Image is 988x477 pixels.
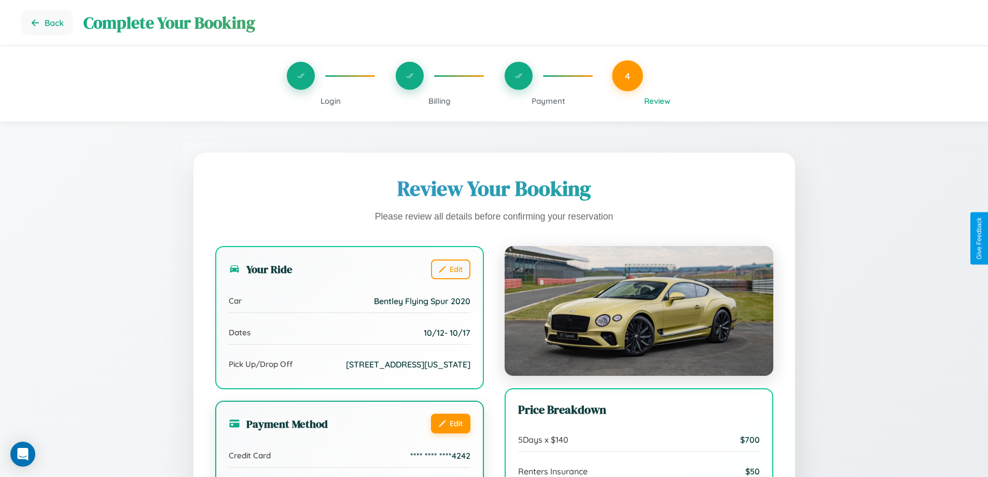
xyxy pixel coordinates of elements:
span: 10 / 12 - 10 / 17 [424,328,470,338]
span: Billing [428,96,451,106]
span: Pick Up/Drop Off [229,359,293,369]
p: Please review all details before confirming your reservation [215,209,773,225]
h1: Review Your Booking [215,174,773,202]
button: Go back [21,10,73,35]
span: Car [229,296,242,306]
button: Edit [431,414,470,433]
span: Dates [229,328,251,337]
span: Bentley Flying Spur 2020 [374,296,470,306]
span: [STREET_ADDRESS][US_STATE] [346,359,470,370]
div: Open Intercom Messenger [10,442,35,467]
h1: Complete Your Booking [84,11,967,34]
span: Login [321,96,341,106]
h3: Your Ride [229,262,293,277]
h3: Price Breakdown [518,402,760,418]
span: Review [644,96,671,106]
span: 5 Days x $ 140 [518,434,568,445]
span: $ 50 [745,466,760,476]
img: Bentley Flying Spur [505,246,773,376]
span: 4 [625,70,630,81]
h3: Payment Method [229,416,328,431]
span: $ 700 [740,434,760,445]
span: Renters Insurance [518,466,588,476]
button: Edit [431,260,470,279]
span: Credit Card [229,451,271,460]
div: Give Feedback [976,217,983,260]
span: Payment [532,96,565,106]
